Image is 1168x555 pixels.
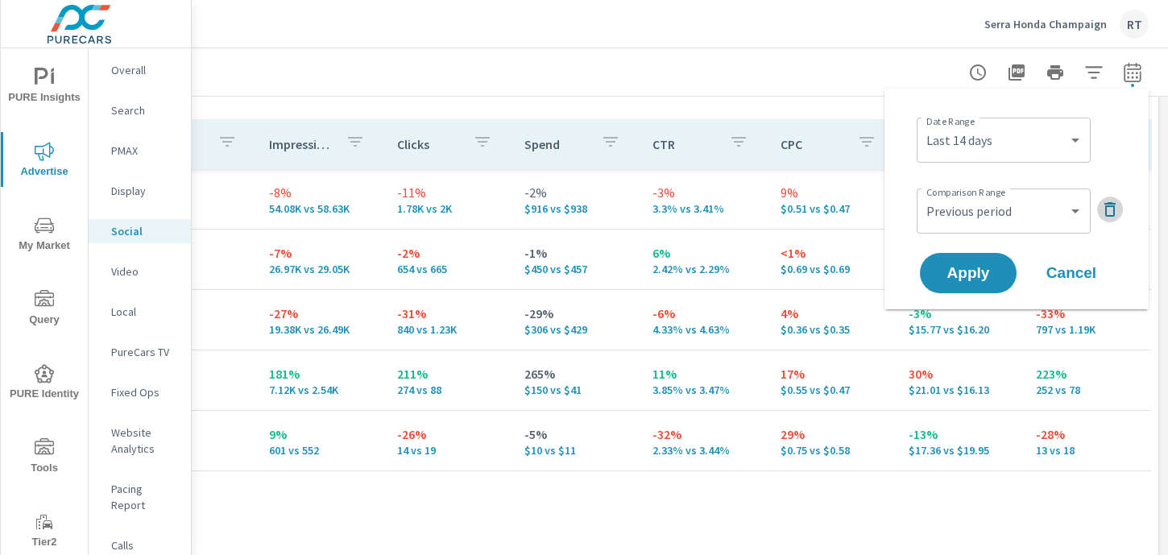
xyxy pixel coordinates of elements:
div: Video [89,259,191,284]
span: Advertise [6,142,83,181]
p: 3.85% vs 3.47% [652,383,755,396]
p: CPC [781,136,844,152]
p: PureCars TV [111,344,178,360]
p: 4.33% vs 4.63% [652,323,755,336]
p: Clicks [397,136,461,152]
button: Apply Filters [1078,56,1110,89]
p: 211% [397,364,499,383]
p: 11% [652,364,755,383]
p: $21.01 vs $16.13 [909,383,1011,396]
span: Cancel [1039,266,1104,280]
p: Video [111,263,178,280]
span: Apply [936,266,1000,280]
p: -5% [524,425,627,444]
p: 29% [781,425,883,444]
p: -1% [524,243,627,263]
p: 6% [652,243,755,263]
div: PureCars TV [89,340,191,364]
p: $450 vs $457 [524,263,627,275]
p: 2.33% vs 3.44% [652,444,755,457]
div: Search [89,98,191,122]
p: $150 vs $41 [524,383,627,396]
p: 2.42% vs 2.29% [652,263,755,275]
p: $0.75 vs $0.58 [781,444,883,457]
p: 1,782 vs 1,998 [397,202,499,215]
p: <1% [781,243,883,263]
p: Impressions [269,136,333,152]
p: 9% [781,183,883,202]
p: -7% [269,243,371,263]
span: PURE Insights [6,68,83,107]
p: PMAX [111,143,178,159]
p: CTR [652,136,716,152]
div: Social [89,219,191,243]
p: 223% [1036,364,1138,383]
div: Display [89,179,191,203]
p: -28% [1036,425,1138,444]
p: Spend [524,136,588,152]
p: -27% [269,304,371,323]
p: -33% [1036,304,1138,323]
div: Local [89,300,191,324]
span: My Market [6,216,83,255]
div: RT [1120,10,1149,39]
p: 4% [781,304,883,323]
p: Website Analytics [111,425,178,457]
span: Query [6,290,83,329]
p: $0.36 vs $0.35 [781,323,883,336]
p: -26% [397,425,499,444]
p: -11% [397,183,499,202]
button: Cancel [1023,253,1120,293]
span: PURE Identity [6,364,83,404]
p: 840 vs 1.23K [397,323,499,336]
div: PMAX [89,139,191,163]
p: Search [111,102,178,118]
p: $916 vs $938 [524,202,627,215]
button: Apply [920,253,1017,293]
p: $15.77 vs $16.20 [909,323,1011,336]
button: Select Date Range [1116,56,1149,89]
p: -13% [909,425,1011,444]
p: 17% [781,364,883,383]
p: Display [111,183,178,199]
span: Tools [6,438,83,478]
p: Calls [111,537,178,553]
p: 14 vs 19 [397,444,499,457]
p: 7,120 vs 2,538 [269,383,371,396]
p: 26,971 vs 29,049 [269,263,371,275]
p: 54,075 vs 58,629 [269,202,371,215]
p: 601 vs 552 [269,444,371,457]
p: 19,383 vs 26,490 [269,323,371,336]
p: $306 vs $429 [524,323,627,336]
p: -31% [397,304,499,323]
p: $0.51 vs $0.47 [781,202,883,215]
p: Social [111,223,178,239]
p: 265% [524,364,627,383]
p: -3% [909,304,1011,323]
p: Pacing Report [111,481,178,513]
p: -2% [524,183,627,202]
p: 274 vs 88 [397,383,499,396]
p: 3.3% vs 3.41% [652,202,755,215]
p: 9% [269,425,371,444]
p: -8% [269,183,371,202]
p: Serra Honda Champaign [984,17,1107,31]
p: $17.36 vs $19.95 [909,444,1011,457]
div: Overall [89,58,191,82]
p: -32% [652,425,755,444]
p: 252 vs 78 [1036,383,1138,396]
p: 654 vs 665 [397,263,499,275]
p: 797 vs 1,193 [1036,323,1138,336]
p: Fixed Ops [111,384,178,400]
p: -3% [652,183,755,202]
p: -6% [652,304,755,323]
p: -2% [397,243,499,263]
div: Pacing Report [89,477,191,517]
button: Print Report [1039,56,1071,89]
p: 13 vs 18 [1036,444,1138,457]
p: $0.55 vs $0.47 [781,383,883,396]
p: 181% [269,364,371,383]
div: Fixed Ops [89,380,191,404]
p: 30% [909,364,1011,383]
p: Overall [111,62,178,78]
